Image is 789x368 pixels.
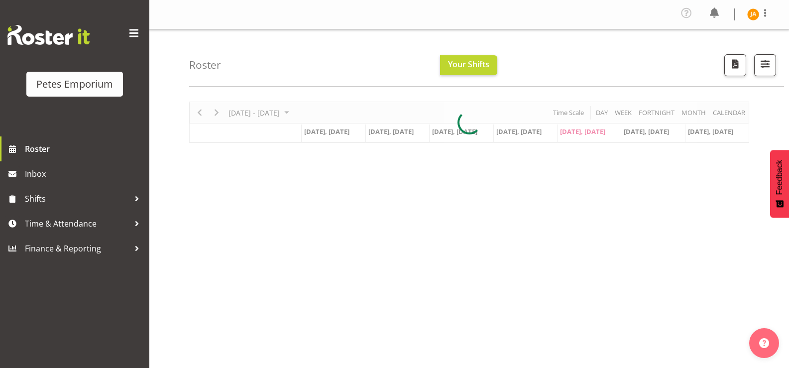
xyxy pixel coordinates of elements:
span: Shifts [25,191,129,206]
img: jeseryl-armstrong10788.jpg [747,8,759,20]
span: Time & Attendance [25,216,129,231]
button: Your Shifts [440,55,497,75]
div: Petes Emporium [36,77,113,92]
button: Download a PDF of the roster according to the set date range. [724,54,746,76]
button: Feedback - Show survey [770,150,789,218]
img: Rosterit website logo [7,25,90,45]
span: Finance & Reporting [25,241,129,256]
img: help-xxl-2.png [759,338,769,348]
button: Filter Shifts [754,54,776,76]
span: Inbox [25,166,144,181]
span: Feedback [775,160,784,195]
span: Roster [25,141,144,156]
span: Your Shifts [448,59,489,70]
h4: Roster [189,59,221,71]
